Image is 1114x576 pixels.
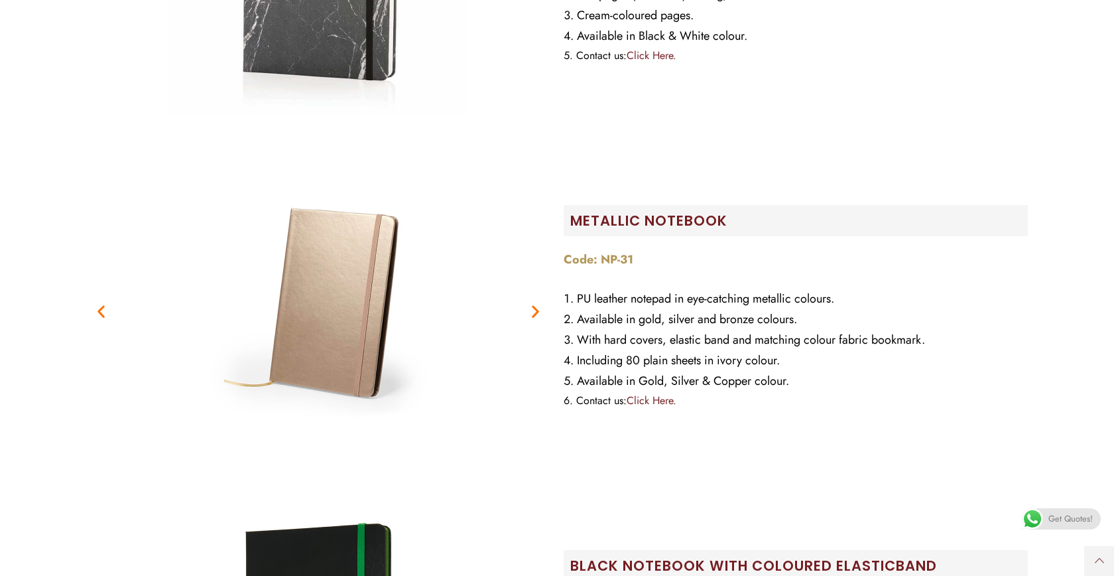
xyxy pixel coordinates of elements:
[93,303,109,320] div: Previous slide
[527,303,544,320] div: Next slide
[1048,508,1093,530] span: Get Quotes!
[86,145,550,477] div: 2 / 3
[577,7,694,24] span: Cream-coloured pages.
[577,27,747,44] span: Available in Black & White colour.
[564,392,1028,410] li: Contact us:
[577,290,834,307] span: PU leather notepad in eye-catching metallic colours.
[627,393,676,408] a: Click Here.
[577,331,925,348] span: With hard covers, elastic band and matching colour fabric bookmark.
[564,46,1028,65] li: Contact us:
[577,372,789,390] span: Available in Gold, Silver & Copper colour.
[86,145,550,477] div: Image Carousel
[564,251,633,268] strong: Code: NP-31
[577,352,780,369] span: Including 80 plain sheets in ivory colour.
[627,48,676,63] a: Click Here.
[570,557,1028,575] h2: Black Notebook with Coloured Elasticband
[570,212,1028,230] h2: Metallic Notebook
[153,145,484,477] img: NP-31-notebooks-coverage-2
[577,311,797,328] span: Available in gold, silver and bronze colours.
